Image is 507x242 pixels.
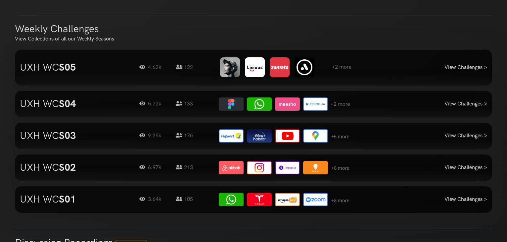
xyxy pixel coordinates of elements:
span: 3.64k [139,196,169,204]
h3: UXH WC [20,162,129,174]
strong: S03 [59,130,76,142]
span: 122 [176,64,193,71]
span: 175 [176,133,193,139]
a: View Challenges > [444,133,487,139]
span: 133 [176,101,193,107]
img: Season brands [219,193,349,206]
img: Season brands [219,129,349,143]
strong: S02 [59,162,76,174]
span: 4.62k [139,64,169,72]
h3: Weekly Challenges [15,23,99,35]
img: Season brands [219,56,351,79]
span: 6.97k [139,164,169,172]
a: View Challenges > [444,196,487,203]
span: 105 [176,196,193,203]
h3: UXH WC [20,194,129,206]
p: View Collections of all our Weekly Seasons [15,35,114,43]
img: Season brands [219,97,350,111]
strong: S01 [59,194,76,206]
a: View Challenges > [444,64,487,71]
span: 9.25k [139,132,169,140]
a: View Challenges > [444,101,487,107]
img: Season brands [219,161,349,174]
h3: UXH WC [20,62,129,74]
strong: S05 [59,62,76,74]
strong: S04 [59,98,76,110]
a: View Challenges > [444,164,487,171]
h3: UXH WC [20,98,129,110]
span: 213 [176,164,193,171]
span: 5.72k [139,100,169,108]
h3: UXH WC [20,130,129,142]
